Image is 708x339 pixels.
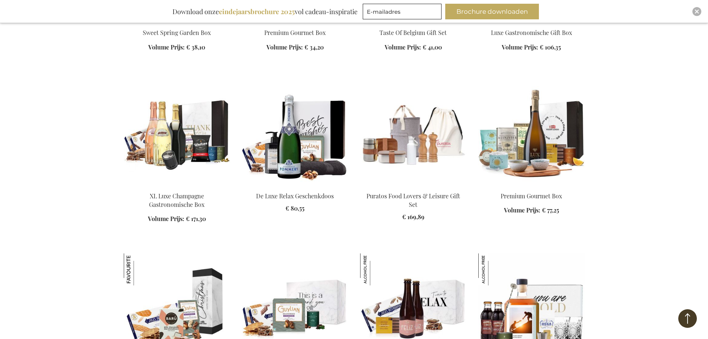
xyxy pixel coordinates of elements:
span: € 38,10 [186,43,205,51]
a: Volume Prijs: € 34,20 [266,43,324,52]
span: € 41,00 [423,43,442,51]
input: E-mailadres [363,4,442,19]
img: XL Luxury Champagne Gourmet Box [124,81,230,186]
a: The Luxury Relax Gift Box [242,183,348,190]
img: Premium Gourmet Box [478,81,585,186]
a: Volume Prijs: € 38,10 [148,43,205,52]
a: Taste Of Belgium Gift Set [379,29,447,36]
a: Volume Prijs: € 171,30 [148,215,206,223]
span: € 77,25 [542,206,559,214]
a: XL Luxe Champagne Gastronomische Box [149,192,204,208]
b: eindejaarsbrochure 2025 [219,7,295,16]
form: marketing offers and promotions [363,4,444,22]
span: Volume Prijs: [266,43,303,51]
span: Volume Prijs: [148,43,185,51]
a: Premium Gourmet Box [501,192,562,200]
span: Volume Prijs: [385,43,421,51]
img: Close [695,9,699,14]
span: Volume Prijs: [504,206,540,214]
button: Brochure downloaden [445,4,539,19]
div: Download onze vol cadeau-inspiratie [169,4,361,19]
span: € 169,89 [402,213,424,221]
img: Gepersonaliseerde Non-Alcoholische Cuban Spiced Rum Prestige Set [478,253,510,285]
a: Luxe Gastronomische Gift Box [491,29,572,36]
span: € 34,20 [304,43,324,51]
a: Premium Gourmet Box [478,183,585,190]
a: Premium Gourmet Box [264,29,326,36]
span: € 171,30 [186,215,206,223]
a: Volume Prijs: € 41,00 [385,43,442,52]
img: Chocolate Temptations Box [124,253,156,285]
div: Close [692,7,701,16]
span: Volume Prijs: [502,43,538,51]
a: Puratos Food Lovers & Leisure Gift Set [366,192,460,208]
img: Best Of Belgian Indulgence Set 0% [360,253,392,285]
img: Food Lovers & Leisure Gift Set [360,81,466,186]
img: De Luxe Relax Geschenkdoos [242,81,348,186]
span: € 106,35 [540,43,561,51]
a: Food Lovers & Leisure Gift Set [360,183,466,190]
a: XL Luxury Champagne Gourmet Box [124,183,230,190]
a: Sweet Spring Garden Box [143,29,211,36]
span: Volume Prijs: [148,215,184,223]
a: Volume Prijs: € 106,35 [502,43,561,52]
a: Volume Prijs: € 77,25 [504,206,559,215]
